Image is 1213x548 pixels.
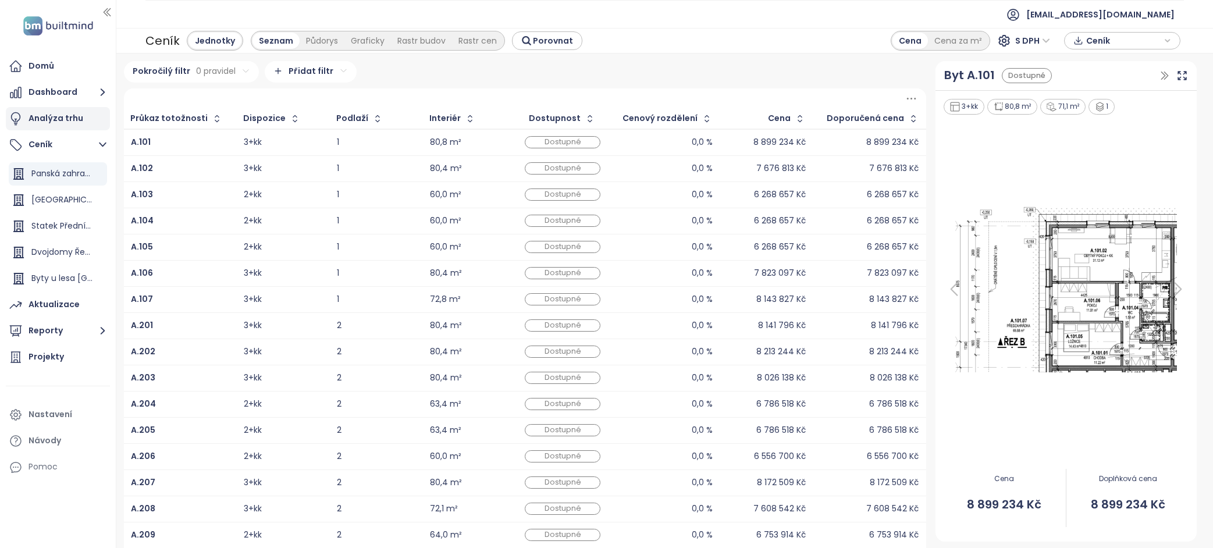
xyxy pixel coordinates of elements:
font: 60,0 m² [430,241,461,252]
font: Dostupné [545,320,581,330]
font: Nastavení [29,408,72,420]
font: 0,0 % [692,319,713,331]
font: 3+kk [244,136,262,148]
font: 8 141 796 Kč [758,319,806,331]
a: A.208 [131,505,155,513]
div: Cena [768,115,791,122]
font: 0,0 % [692,215,713,226]
font: Aktualizace [29,298,80,310]
font: 8 899 234 Kč [967,496,1041,513]
div: Dvojdomy Řeporyje [9,241,107,264]
a: A.207 [131,479,155,486]
button: Porovnat [512,31,582,50]
font: A.203 [131,372,155,383]
div: Průkaz totožnosti [130,115,208,122]
font: 72,1 m² [430,503,458,514]
div: Seznam [252,33,300,49]
font: Dvojdomy Řeporyje [31,246,110,258]
font: Dostupné [545,268,581,277]
div: Dostupnost [529,115,581,122]
font: S DPH [1015,35,1040,47]
font: 3+kk [244,476,262,488]
a: A.102 [131,165,153,172]
a: A.205 [131,426,155,434]
div: [GEOGRAPHIC_DATA] [9,188,107,212]
font: 80,8 m² [430,136,461,148]
a: A.204 [131,400,156,408]
font: 80,4 m² [430,476,462,488]
button: Reporty [6,319,110,343]
font: A.103 [131,188,153,200]
img: Půdorys [942,202,1190,376]
font: Pomoc [29,461,58,472]
div: Podlaží [336,115,368,122]
font: A.201 [131,319,153,331]
font: 1 [337,188,339,200]
div: Panská zahrada [GEOGRAPHIC_DATA] [9,162,107,186]
font: 8 213 244 Kč [869,346,919,357]
font: A.207 [131,476,155,488]
font: 1 [337,267,339,279]
a: A.103 [131,191,153,198]
font: Dostupné [545,398,581,408]
font: 8 899 234 Kč [1091,496,1165,513]
font: 6 268 657 Kč [867,241,919,252]
a: A.209 [131,531,155,539]
font: Dostupné [545,241,581,251]
div: Rastr budov [391,33,452,49]
font: 7 676 813 Kč [869,162,919,174]
a: Návody [6,429,110,453]
font: 8 172 509 Kč [870,476,919,488]
font: Byt [944,67,964,83]
font: 0,0 % [692,503,713,514]
font: Podlaží [336,112,368,124]
font: 6 753 914 Kč [869,529,919,540]
font: Dostupné [545,425,581,435]
font: Cenový rozdělení [622,112,698,124]
a: A.106 [131,269,153,277]
font: 8 172 509 Kč [757,476,806,488]
div: Byty u lesa [GEOGRAPHIC_DATA] [9,267,107,290]
font: 6 753 914 Kč [756,529,806,540]
font: 7 823 097 Kč [754,267,806,279]
div: Cena [892,33,928,49]
font: Přidat filtr [289,65,333,77]
font: 8 141 796 Kč [871,319,919,331]
font: Dostupné [545,477,581,487]
font: A.102 [131,162,153,174]
font: 0,0 % [692,372,713,383]
a: A.203 [131,374,155,382]
div: Cena za m² [928,33,988,49]
font: Rastr budov [397,35,446,47]
font: Dashboard [29,86,77,98]
font: 80,4 m² [430,372,462,383]
font: 2+kk [244,529,262,540]
font: 6 556 700 Kč [754,450,806,462]
font: 0,0 % [692,241,713,252]
font: Seznam [259,35,293,47]
font: A.209 [131,529,155,540]
font: Dostupné [545,189,581,199]
font: Ceník [29,138,52,150]
font: 6 268 657 Kč [754,188,806,200]
a: A.104 [131,217,154,225]
font: Statek Přední Kopanina [31,220,126,232]
font: 1 [337,215,339,226]
font: 1 [337,293,339,305]
font: Dostupné [1008,70,1045,80]
font: Dostupné [545,294,581,304]
font: Graficky [351,35,385,47]
font: [GEOGRAPHIC_DATA] [31,194,117,205]
font: 6 786 518 Kč [756,424,806,436]
font: 63,4 m² [430,424,461,436]
div: Graficky [344,33,391,49]
font: 0,0 % [692,293,713,305]
font: 63,4 m² [430,398,461,410]
font: 8 899 234 Kč [753,136,806,148]
font: 60,0 m² [430,215,461,226]
div: Statek Přední Kopanina [9,215,107,238]
font: Interiér [429,112,461,124]
a: Analýza trhu [6,107,110,130]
